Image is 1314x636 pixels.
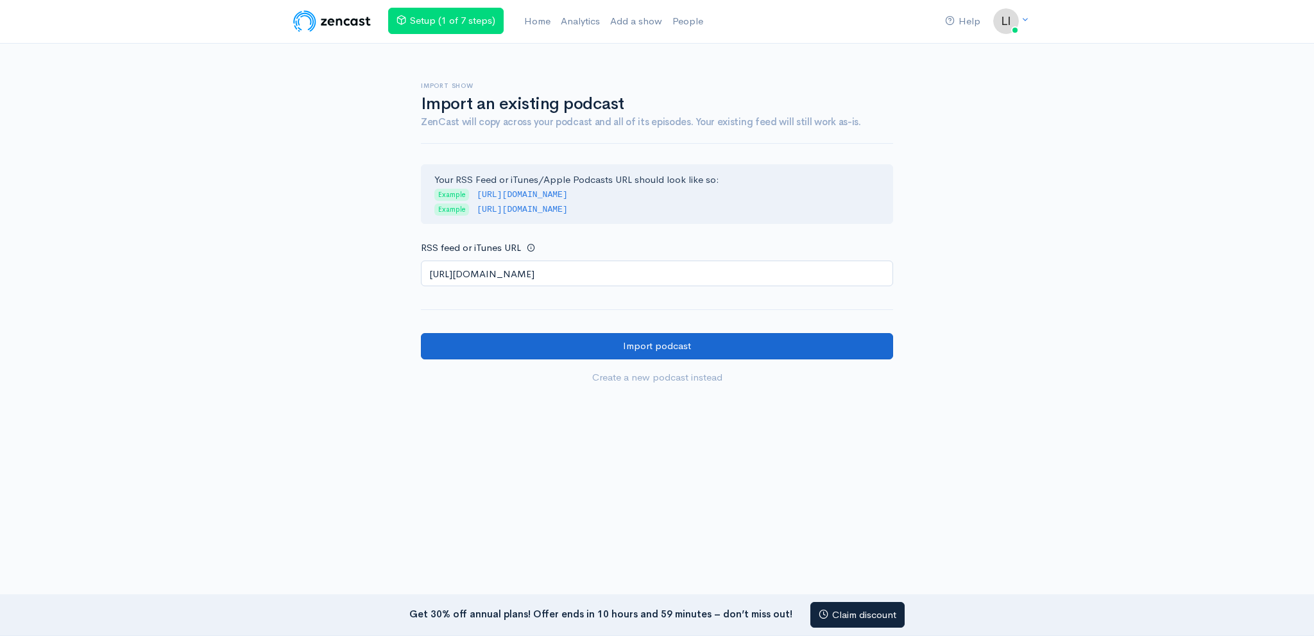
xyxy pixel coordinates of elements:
a: People [667,8,708,35]
code: [URL][DOMAIN_NAME] [477,205,568,214]
input: Import podcast [421,333,893,359]
h4: ZenCast will copy across your podcast and all of its episodes. Your existing feed will still work... [421,117,893,128]
img: ZenCast Logo [291,8,373,34]
label: RSS feed or iTunes URL [421,241,521,255]
img: ... [993,8,1019,34]
h1: Import an existing podcast [421,95,893,114]
a: Add a show [605,8,667,35]
code: [URL][DOMAIN_NAME] [477,190,568,200]
a: Analytics [556,8,605,35]
div: Your RSS Feed or iTunes/Apple Podcasts URL should look like so: [421,164,893,225]
a: Claim discount [810,602,905,628]
strong: Get 30% off annual plans! Offer ends in 10 hours and 59 minutes – don’t miss out! [409,607,792,619]
span: Example [434,189,469,201]
a: Create a new podcast instead [421,365,893,391]
a: Setup (1 of 7 steps) [388,8,504,34]
h6: Import show [421,82,893,89]
span: Example [434,203,469,216]
input: http://your-podcast.com/rss [421,261,893,287]
a: Home [519,8,556,35]
a: Help [940,8,985,35]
